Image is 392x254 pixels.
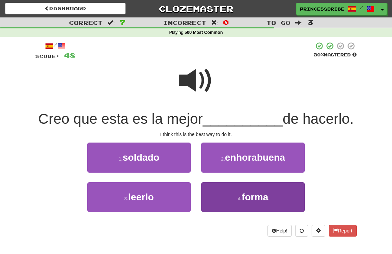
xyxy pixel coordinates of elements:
[122,152,159,163] span: soldado
[211,20,219,26] span: :
[35,42,76,50] div: /
[300,6,344,12] span: princessbride
[87,182,191,212] button: 3.leerlo
[266,19,290,26] span: To go
[38,111,203,127] span: Creo que esta es la mejor
[163,19,206,26] span: Incorrect
[238,196,242,201] small: 4 .
[64,51,76,59] span: 48
[87,143,191,172] button: 1.soldado
[267,225,292,237] button: Help!
[223,18,229,26] span: 0
[314,52,357,58] div: Mastered
[119,156,123,162] small: 1 .
[107,20,115,26] span: :
[128,192,154,202] span: leerlo
[329,225,357,237] button: Report
[201,143,305,172] button: 2.enhorabuena
[225,152,285,163] span: enhorabuena
[221,156,225,162] small: 2 .
[35,53,60,59] span: Score:
[136,3,256,15] a: Clozemaster
[5,3,126,14] a: Dashboard
[124,196,128,201] small: 3 .
[35,131,357,138] div: I think this is the best way to do it.
[295,225,308,237] button: Round history (alt+y)
[201,182,305,212] button: 4.forma
[69,19,103,26] span: Correct
[120,18,126,26] span: 7
[203,111,283,127] span: __________
[295,20,303,26] span: :
[360,5,363,10] span: /
[308,18,313,26] span: 3
[314,52,324,57] span: 50 %
[283,111,354,127] span: de hacerlo.
[296,3,378,15] a: princessbride /
[184,30,223,35] strong: 500 Most Common
[242,192,269,202] span: forma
